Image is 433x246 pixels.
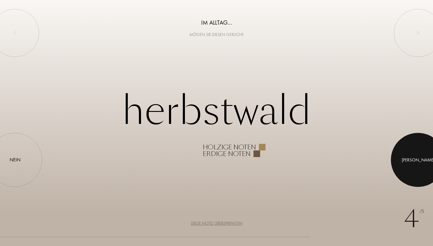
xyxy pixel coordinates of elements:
div: Herbstwald [43,89,390,157]
img: left_onboard.svg [13,31,17,35]
div: 4 [404,201,424,237]
span: /5 [419,208,424,215]
div: Erdige Noten [203,151,250,157]
div: Holzige Noten [203,144,256,151]
div: Diese Notiz überspringen [191,220,242,226]
div: Nein [10,156,20,163]
img: quit_onboard.svg [416,31,420,35]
